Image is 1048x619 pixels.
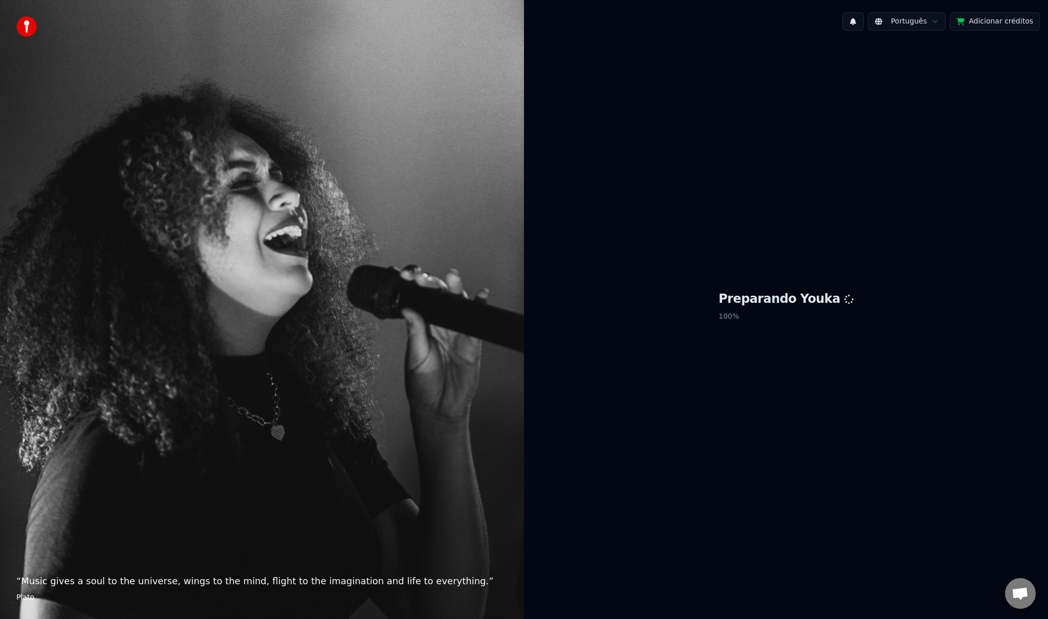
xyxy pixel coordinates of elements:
p: “ Music gives a soul to the universe, wings to the mind, flight to the imagination and life to ev... [16,574,508,588]
button: Adicionar créditos [950,12,1040,31]
h1: Preparando Youka [718,291,854,307]
img: youka [16,16,37,37]
p: 100 % [718,307,854,326]
footer: Plato [16,592,508,603]
a: Conversa aberta [1005,578,1036,609]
